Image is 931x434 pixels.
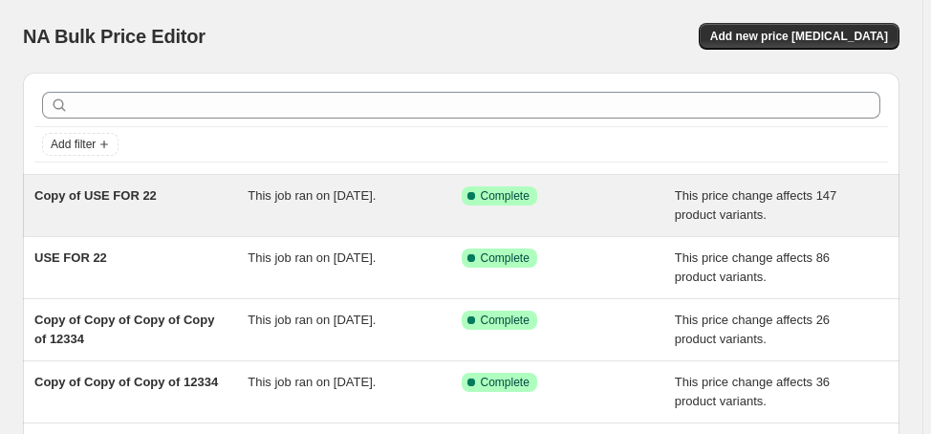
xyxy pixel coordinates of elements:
[675,313,830,346] span: This price change affects 26 product variants.
[248,188,376,203] span: This job ran on [DATE].
[481,188,530,204] span: Complete
[675,250,830,284] span: This price change affects 86 product variants.
[699,23,899,50] button: Add new price [MEDICAL_DATA]
[675,375,830,408] span: This price change affects 36 product variants.
[34,188,157,203] span: Copy of USE FOR 22
[34,250,107,265] span: USE FOR 22
[34,313,214,346] span: Copy of Copy of Copy of Copy of 12334
[34,375,218,389] span: Copy of Copy of Copy of 12334
[51,137,96,152] span: Add filter
[481,250,530,266] span: Complete
[710,29,888,44] span: Add new price [MEDICAL_DATA]
[248,250,376,265] span: This job ran on [DATE].
[675,188,837,222] span: This price change affects 147 product variants.
[23,26,206,47] span: NA Bulk Price Editor
[481,313,530,328] span: Complete
[42,133,119,156] button: Add filter
[481,375,530,390] span: Complete
[248,375,376,389] span: This job ran on [DATE].
[248,313,376,327] span: This job ran on [DATE].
